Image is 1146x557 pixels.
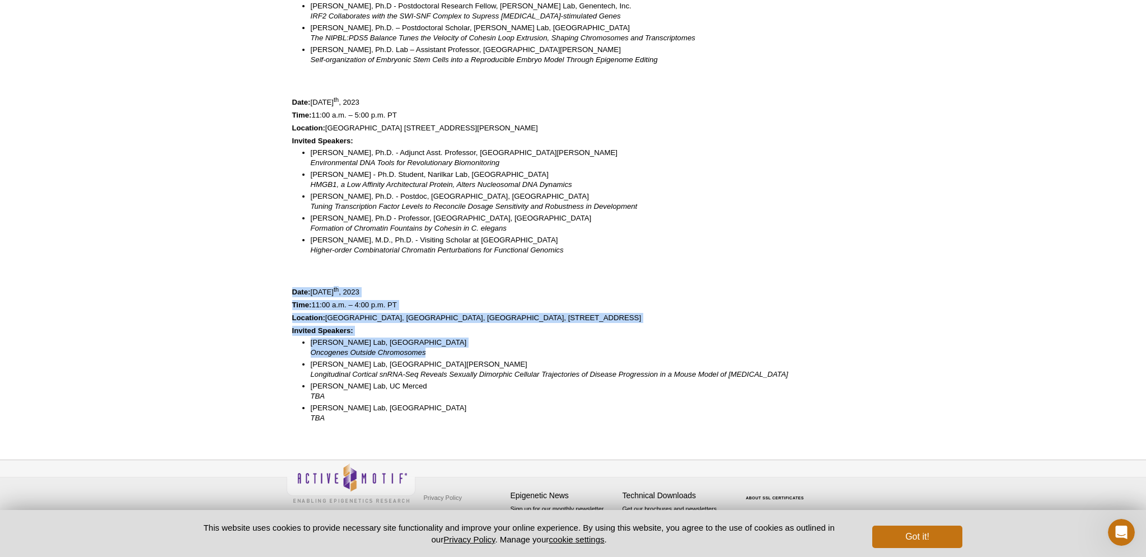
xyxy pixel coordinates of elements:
[443,535,495,544] a: Privacy Policy
[292,300,854,310] p: 11:00 a.m. – 4:00 p.m. PT
[292,313,854,323] p: [GEOGRAPHIC_DATA], [GEOGRAPHIC_DATA], [GEOGRAPHIC_DATA], [STREET_ADDRESS]
[292,288,311,296] strong: Date:
[1108,519,1135,546] iframe: Intercom live chat
[311,235,843,255] li: [PERSON_NAME], M.D., Ph.D. - Visiting Scholar at [GEOGRAPHIC_DATA]
[292,313,325,322] strong: Location:
[311,45,843,65] li: [PERSON_NAME], Ph.D. Lab – Assistant Professor, [GEOGRAPHIC_DATA][PERSON_NAME]
[311,392,325,400] em: TBA
[311,180,572,189] em: HMGB1, a Low Affinity Architectural Protein, Alters Nucleosomal DNA Dynamics
[311,246,564,254] em: Higher-order Combinatorial Chromatin Perturbations for Functional Genomics
[311,148,843,168] li: [PERSON_NAME], Ph.D. - Adjunct Asst. Professor, [GEOGRAPHIC_DATA][PERSON_NAME]
[735,480,818,504] table: Click to Verify - This site chose Symantec SSL for secure e-commerce and confidential communicati...
[311,403,843,423] li: [PERSON_NAME] Lab, [GEOGRAPHIC_DATA]
[311,202,638,210] em: Tuning Transcription Factor Levels to Reconcile Dosage Sensitivity and Robustness in Development
[292,124,325,132] strong: Location:
[311,191,843,212] li: [PERSON_NAME], Ph.D. - Postdoc, [GEOGRAPHIC_DATA], [GEOGRAPHIC_DATA]
[311,348,426,357] em: Oncogenes Outside Chromosomes
[311,224,507,232] em: Formation of Chromatin Fountains by Cohesin in C. elegans
[623,504,729,533] p: Get our brochures and newsletters, or request them by mail.
[287,460,415,505] img: Active Motif,
[292,326,353,335] strong: Invited Speakers:
[334,286,339,293] sup: th
[746,496,804,500] a: ABOUT SSL CERTIFICATES
[311,213,843,233] li: [PERSON_NAME], Ph.D - Professor, [GEOGRAPHIC_DATA], [GEOGRAPHIC_DATA]
[292,301,312,309] strong: Time:
[511,504,617,542] p: Sign up for our monthly newsletter highlighting recent publications in the field of epigenetics.
[311,34,695,42] em: The NIPBL:PDS5 Balance Tunes the Velocity of Cohesin Loop Extrusion, Shaping Chromosomes and Tran...
[421,489,465,506] a: Privacy Policy
[292,111,312,119] strong: Time:
[311,381,843,401] li: [PERSON_NAME] Lab, UC Merced
[311,338,843,358] li: [PERSON_NAME] Lab, [GEOGRAPHIC_DATA]
[292,110,854,120] p: 11:00 a.m. – 5:00 p.m. PT
[311,170,843,190] li: [PERSON_NAME] - Ph.D. Student, Narilkar Lab, [GEOGRAPHIC_DATA]
[334,96,339,102] sup: th
[311,55,658,64] em: Self-organization of Embryonic Stem Cells into a Reproducible Embryo Model Through Epigenome Editing
[311,359,843,380] li: [PERSON_NAME] Lab, [GEOGRAPHIC_DATA][PERSON_NAME]
[311,414,325,422] em: TBA
[292,97,854,107] p: [DATE] , 2023
[292,287,854,297] p: [DATE] , 2023
[511,491,617,500] h4: Epigenetic News
[311,23,843,43] li: [PERSON_NAME], Ph.D. – Postdoctoral Scholar, [PERSON_NAME] Lab, [GEOGRAPHIC_DATA]
[872,526,962,548] button: Got it!
[311,1,843,21] li: [PERSON_NAME], Ph.D - Postdoctoral Research Fellow, [PERSON_NAME] Lab, Genentech, Inc.
[184,522,854,545] p: This website uses cookies to provide necessary site functionality and improve your online experie...
[292,137,353,145] strong: Invited Speakers:
[292,123,854,133] p: [GEOGRAPHIC_DATA] [STREET_ADDRESS][PERSON_NAME]
[549,535,604,544] button: cookie settings
[311,12,621,20] em: IRF2 Collaborates with the SWI-SNF Complex to Supress [MEDICAL_DATA]-stimulated Genes
[292,98,311,106] strong: Date:
[623,491,729,500] h4: Technical Downloads
[421,506,480,523] a: Terms & Conditions
[311,158,500,167] em: Environmental DNA Tools for Revolutionary Biomonitoring
[311,370,788,378] em: Longitudinal Cortical snRNA-Seq Reveals Sexually Dimorphic Cellular Trajectories of Disease Progr...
